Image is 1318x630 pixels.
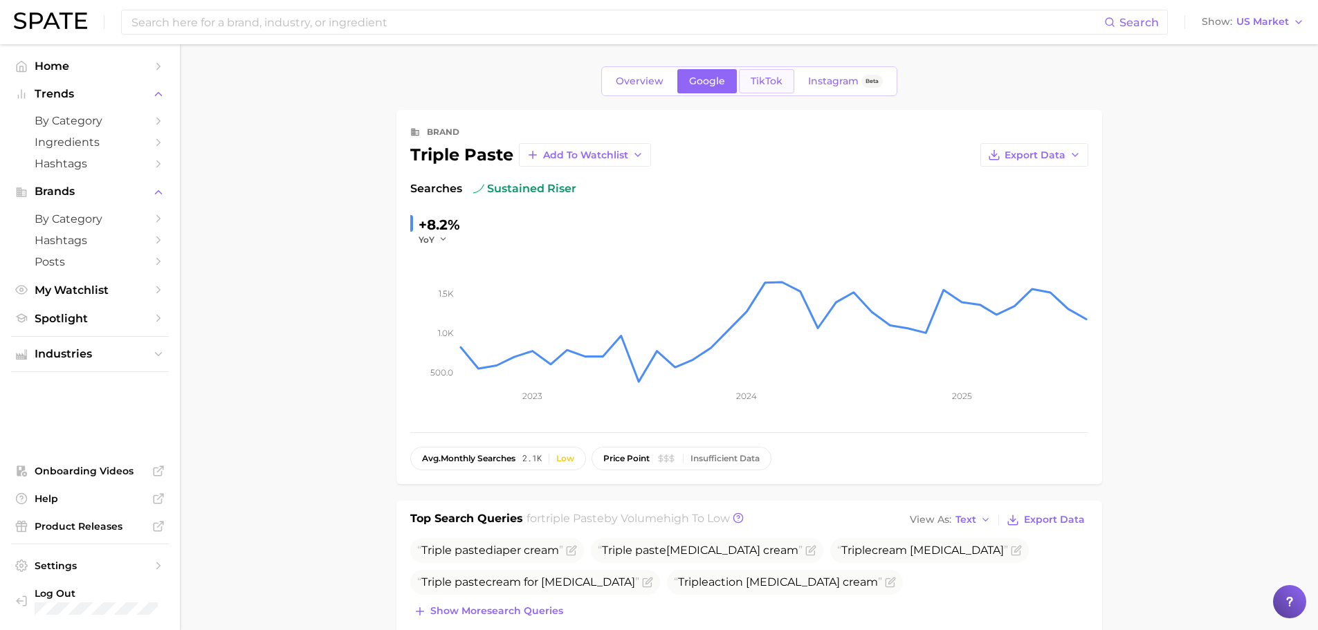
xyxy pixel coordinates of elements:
[1005,149,1065,161] span: Export Data
[11,84,169,104] button: Trends
[35,465,145,477] span: Onboarding Videos
[410,147,513,163] div: triple paste
[417,544,563,557] span: diaper cream
[910,516,951,524] span: View As
[35,348,145,360] span: Industries
[35,587,198,600] span: Log Out
[592,447,771,470] button: price pointInsufficient Data
[906,511,995,529] button: View AsText
[808,75,859,87] span: Instagram
[35,492,145,505] span: Help
[885,577,896,588] button: Flag as miscategorized or irrelevant
[35,157,145,170] span: Hashtags
[674,575,882,589] span: action [MEDICAL_DATA] cream
[422,454,515,463] span: monthly searches
[35,255,145,268] span: Posts
[11,488,169,509] a: Help
[455,575,486,589] span: paste
[841,544,872,557] span: Triple
[522,454,542,463] span: 2.1k
[35,59,145,73] span: Home
[1011,545,1022,556] button: Flag as miscategorized or irrelevant
[980,143,1088,167] button: Export Data
[410,602,567,621] button: Show moresearch queries
[527,510,730,530] h2: for by Volume
[955,516,976,524] span: Text
[417,575,639,589] span: cream for [MEDICAL_DATA]
[522,391,542,401] tspan: 2023
[598,544,803,557] span: [MEDICAL_DATA] cream
[419,234,448,245] button: YoY
[11,181,169,202] button: Brands
[410,447,586,470] button: avg.monthly searches2.1kLow
[419,214,460,236] div: +8.2%
[35,185,145,198] span: Brands
[35,559,145,572] span: Settings
[11,555,169,576] a: Settings
[35,136,145,149] span: Ingredients
[11,279,169,301] a: My Watchlist
[35,212,145,225] span: by Category
[951,391,971,401] tspan: 2025
[751,75,782,87] span: TikTok
[11,251,169,272] a: Posts
[14,12,87,29] img: SPATE
[11,131,169,153] a: Ingredients
[1119,16,1159,29] span: Search
[11,153,169,174] a: Hashtags
[678,575,708,589] span: Triple
[805,545,816,556] button: Flag as miscategorized or irrelevant
[35,88,145,100] span: Trends
[11,344,169,364] button: Industries
[635,544,666,557] span: paste
[866,75,879,87] span: Beta
[421,575,452,589] span: Triple
[1236,18,1289,26] span: US Market
[689,75,725,87] span: Google
[837,544,1008,557] span: cream [MEDICAL_DATA]
[1003,510,1088,530] button: Export Data
[566,545,577,556] button: Flag as miscategorized or irrelevant
[677,69,737,93] a: Google
[11,583,169,619] a: Log out. Currently logged in with e-mail dana.cohen@emersongroup.com.
[410,180,462,197] span: Searches
[35,284,145,297] span: My Watchlist
[642,577,653,588] button: Flag as miscategorized or irrelevant
[473,180,576,197] span: sustained riser
[35,234,145,247] span: Hashtags
[35,312,145,325] span: Spotlight
[11,461,169,481] a: Onboarding Videos
[421,544,452,557] span: Triple
[473,183,484,194] img: sustained riser
[739,69,794,93] a: TikTok
[690,454,760,463] div: Insufficient Data
[519,143,651,167] button: Add to Watchlist
[430,605,563,617] span: Show more search queries
[1202,18,1232,26] span: Show
[455,544,486,557] span: paste
[616,75,663,87] span: Overview
[1198,13,1308,31] button: ShowUS Market
[439,288,454,298] tspan: 1.5k
[11,55,169,77] a: Home
[603,454,650,463] span: price point
[35,520,145,532] span: Product Releases
[556,454,574,463] div: Low
[11,208,169,230] a: by Category
[35,114,145,127] span: by Category
[663,512,730,525] span: high to low
[130,10,1104,34] input: Search here for a brand, industry, or ingredient
[11,516,169,537] a: Product Releases
[796,69,895,93] a: InstagramBeta
[438,328,454,338] tspan: 1.0k
[419,234,434,245] span: YoY
[427,124,459,140] div: brand
[430,367,453,378] tspan: 500.0
[602,544,632,557] span: Triple
[422,453,441,463] abbr: average
[11,308,169,329] a: Spotlight
[11,230,169,251] a: Hashtags
[1024,514,1085,526] span: Export Data
[410,510,523,530] h1: Top Search Queries
[543,149,628,161] span: Add to Watchlist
